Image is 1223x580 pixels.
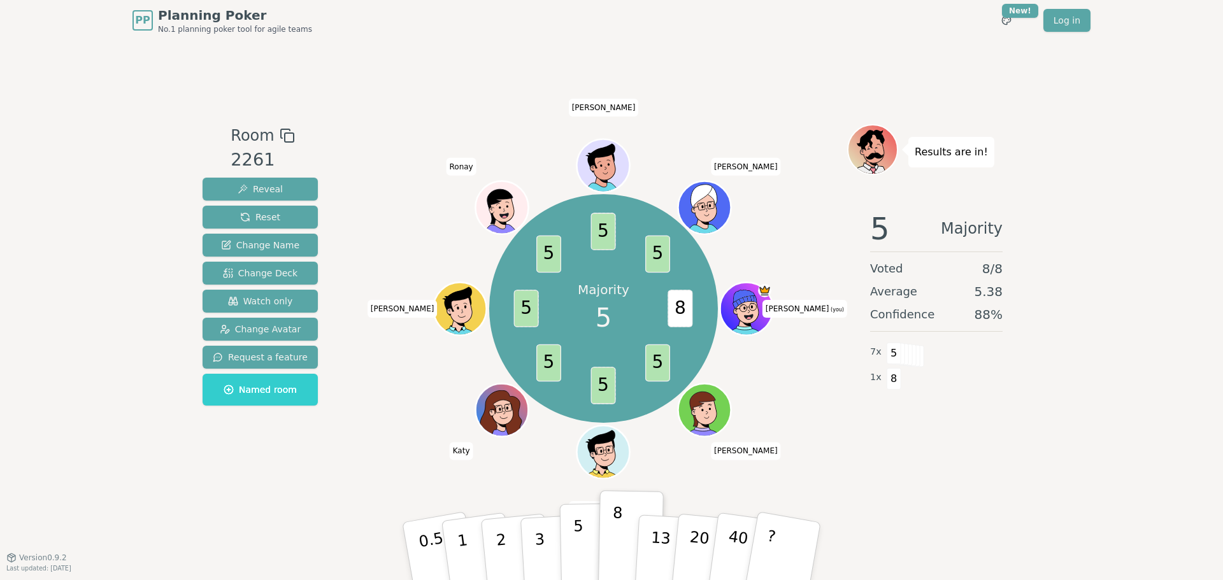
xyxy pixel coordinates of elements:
span: Confidence [870,306,934,323]
span: Click to change your name [447,158,476,176]
span: Planning Poker [158,6,312,24]
button: Version0.9.2 [6,553,67,563]
button: Watch only [203,290,318,313]
span: 8 [887,368,901,390]
span: Request a feature [213,351,308,364]
span: Reset [240,211,280,223]
span: Room [231,124,274,147]
span: Watch only [228,295,293,308]
span: No.1 planning poker tool for agile teams [158,24,312,34]
button: Reset [203,206,318,229]
span: 5 [514,290,539,328]
span: 8 [668,290,693,328]
span: 5 [645,344,670,382]
span: Change Deck [223,267,297,279]
span: Average [870,283,917,301]
p: Results are in! [915,143,988,161]
span: 5 [536,236,561,273]
button: Change Avatar [203,318,318,341]
button: Named room [203,374,318,406]
button: Click to change your avatar [722,284,771,334]
span: Named room [224,383,297,396]
span: 5 [887,343,901,364]
p: Majority [578,281,629,299]
span: Voted [870,260,903,278]
span: Last updated: [DATE] [6,565,71,572]
span: 5 [591,367,616,405]
span: 8 / 8 [982,260,1003,278]
span: Click to change your name [569,99,639,117]
span: Version 0.9.2 [19,553,67,563]
span: 5 [536,344,561,382]
span: Click to change your name [711,442,781,460]
span: Majority [941,213,1003,244]
a: PPPlanning PokerNo.1 planning poker tool for agile teams [132,6,312,34]
span: 88 % [975,306,1003,323]
button: Change Name [203,234,318,257]
button: Reveal [203,178,318,201]
span: Change Avatar [220,323,301,336]
span: PP [135,13,150,28]
span: Click to change your name [711,158,781,176]
div: New! [1002,4,1038,18]
button: New! [995,9,1018,32]
span: Click to change your name [762,300,847,318]
span: (you) [829,307,844,313]
span: Change Name [221,239,299,251]
span: Click to change your name [368,300,438,318]
span: jimmy is the host [759,284,772,297]
span: Reveal [238,183,283,195]
span: 5 [645,236,670,273]
button: Request a feature [203,346,318,369]
span: 5 [591,213,616,251]
span: 5 [870,213,890,244]
a: Log in [1043,9,1091,32]
button: Change Deck [203,262,318,285]
span: 7 x [870,345,882,359]
span: Click to change your name [450,442,473,460]
span: 5 [596,299,611,337]
p: 8 [611,504,622,572]
div: 2261 [231,147,294,173]
span: 1 x [870,371,882,385]
span: 5.38 [974,283,1003,301]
